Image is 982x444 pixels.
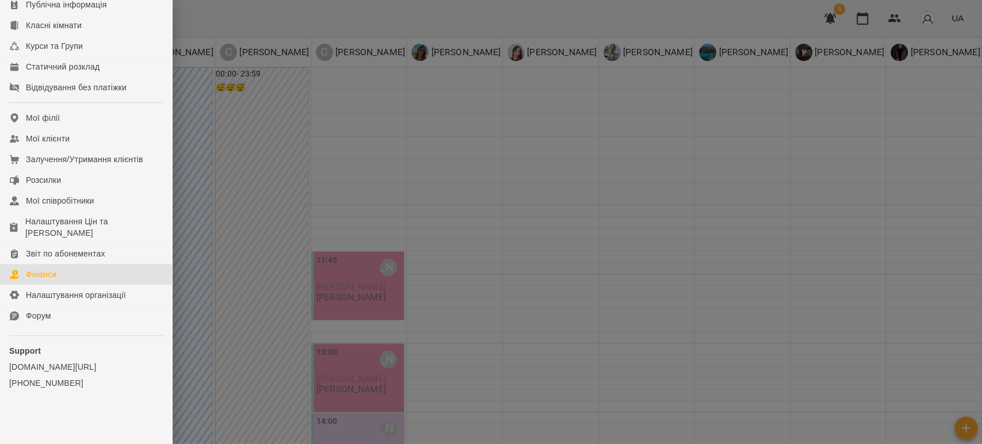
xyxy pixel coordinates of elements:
[26,174,61,186] div: Розсилки
[26,154,143,165] div: Залучення/Утримання клієнтів
[26,289,126,301] div: Налаштування організації
[26,269,56,280] div: Фінанси
[26,112,60,124] div: Мої філії
[9,345,163,357] p: Support
[9,361,163,373] a: [DOMAIN_NAME][URL]
[26,40,83,52] div: Курси та Групи
[26,82,127,93] div: Відвідування без платіжки
[9,377,163,389] a: [PHONE_NUMBER]
[26,195,94,206] div: Мої співробітники
[26,248,105,259] div: Звіт по абонементах
[26,61,100,72] div: Статичний розклад
[26,20,82,31] div: Класні кімнати
[26,310,51,321] div: Форум
[25,216,163,239] div: Налаштування Цін та [PERSON_NAME]
[26,133,70,144] div: Мої клієнти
